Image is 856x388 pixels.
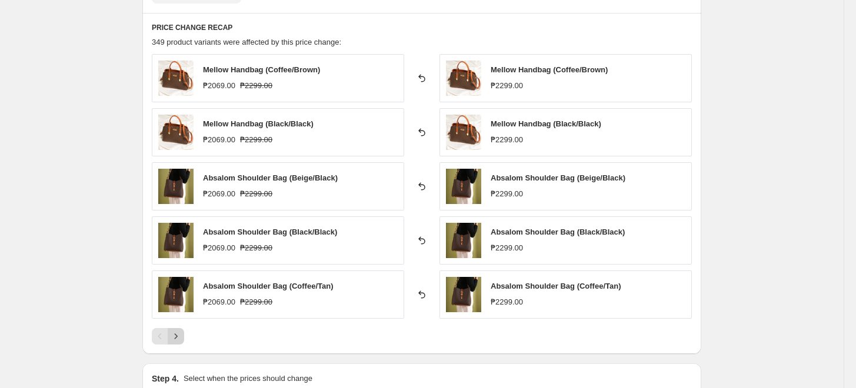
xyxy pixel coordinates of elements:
img: Mellow_Coffee-Brown_8_80x.jpg [446,115,481,150]
div: ₱2069.00 [203,80,235,92]
img: Absalom_Coffee-Tan_3_80x.jpg [158,169,194,204]
div: ₱2299.00 [491,242,523,254]
div: ₱2069.00 [203,134,235,146]
div: ₱2299.00 [491,188,523,200]
div: ₱2299.00 [491,80,523,92]
div: ₱2069.00 [203,188,235,200]
img: Absalom_Coffee-Tan_3_80x.jpg [158,223,194,258]
span: Mellow Handbag (Coffee/Brown) [491,65,608,74]
span: Mellow Handbag (Coffee/Brown) [203,65,320,74]
div: ₱2299.00 [491,296,523,308]
div: ₱2069.00 [203,296,235,308]
h2: Step 4. [152,373,179,384]
span: Mellow Handbag (Black/Black) [203,119,314,128]
span: Absalom Shoulder Bag (Black/Black) [203,228,337,236]
h6: PRICE CHANGE RECAP [152,23,692,32]
span: Absalom Shoulder Bag (Coffee/Tan) [203,282,334,290]
span: Absalom Shoulder Bag (Coffee/Tan) [491,282,621,290]
strike: ₱2299.00 [240,134,272,146]
span: Absalom Shoulder Bag (Black/Black) [491,228,625,236]
p: Select when the prices should change [184,373,312,384]
img: Mellow_Coffee-Brown_8_80x.jpg [446,61,481,96]
div: ₱2069.00 [203,242,235,254]
strike: ₱2299.00 [240,296,272,308]
span: 349 product variants were affected by this price change: [152,38,341,46]
img: Mellow_Coffee-Brown_8_80x.jpg [158,115,194,150]
strike: ₱2299.00 [240,188,272,200]
strike: ₱2299.00 [240,80,272,92]
img: Absalom_Coffee-Tan_3_80x.jpg [446,169,481,204]
button: Next [168,328,184,344]
nav: Pagination [152,328,184,344]
span: Mellow Handbag (Black/Black) [491,119,601,128]
div: ₱2299.00 [491,134,523,146]
img: Mellow_Coffee-Brown_8_80x.jpg [158,61,194,96]
img: Absalom_Coffee-Tan_3_80x.jpg [446,223,481,258]
span: Absalom Shoulder Bag (Beige/Black) [491,173,625,182]
img: Absalom_Coffee-Tan_3_80x.jpg [158,277,194,312]
img: Absalom_Coffee-Tan_3_80x.jpg [446,277,481,312]
span: Absalom Shoulder Bag (Beige/Black) [203,173,338,182]
strike: ₱2299.00 [240,242,272,254]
